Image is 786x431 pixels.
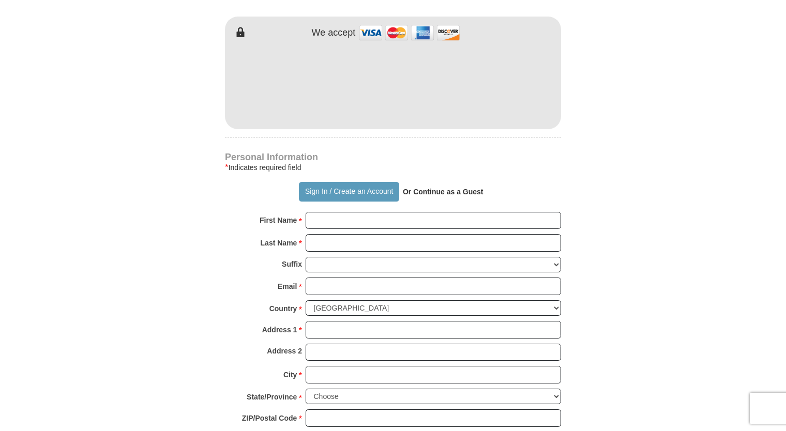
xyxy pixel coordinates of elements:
strong: Last Name [261,236,297,250]
strong: First Name [260,213,297,227]
img: credit cards accepted [358,22,461,44]
button: Sign In / Create an Account [299,182,399,202]
h4: Personal Information [225,153,561,161]
strong: Or Continue as a Guest [403,188,483,196]
strong: Address 2 [267,344,302,358]
strong: Suffix [282,257,302,271]
strong: Address 1 [262,322,297,337]
h4: We accept [312,27,356,39]
strong: Email [278,279,297,294]
strong: City [283,367,297,382]
div: Indicates required field [225,161,561,174]
strong: Country [269,301,297,316]
strong: ZIP/Postal Code [242,411,297,425]
strong: State/Province [247,390,297,404]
